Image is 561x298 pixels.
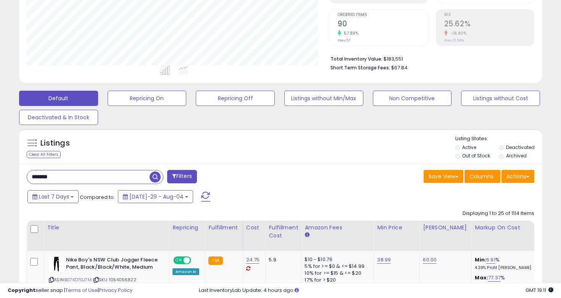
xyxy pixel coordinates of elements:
div: Last InventoryLab Update: 4 hours ago. [199,287,554,294]
div: Displaying 1 to 25 of 1114 items [463,210,534,217]
h2: 25.62% [444,19,534,30]
a: 60.00 [423,256,437,264]
a: 38.99 [377,256,391,264]
p: Listing States: [455,135,542,143]
span: [DATE]-29 - Aug-04 [129,193,184,200]
span: Last 7 Days [39,193,69,200]
small: FBA [208,256,222,265]
div: 10% for >= $15 & <= $20 [305,270,368,277]
div: Clear All Filters [27,151,61,158]
b: Total Inventory Value: [330,56,382,62]
small: Prev: 57 [338,38,350,43]
small: Amazon Fees. [305,232,309,239]
div: [PERSON_NAME] [423,224,468,232]
div: Repricing [172,224,202,232]
div: Amazon Fees [305,224,371,232]
label: Archived [506,152,527,159]
div: Title [47,224,166,232]
div: 5% for >= $0 & <= $14.99 [305,263,368,270]
h5: Listings [40,138,70,149]
li: $183,551 [330,54,529,63]
button: [DATE]-29 - Aug-04 [118,190,193,203]
span: OFF [190,257,202,264]
div: Amazon AI [172,268,199,275]
button: Listings without Min/Max [284,91,363,106]
small: 57.89% [341,30,358,36]
button: Default [19,91,98,106]
b: Short Term Storage Fees: [330,64,390,71]
strong: Copyright [8,287,35,294]
div: 5.9 [269,256,295,263]
a: 77.37 [488,274,501,282]
b: Min: [475,256,486,263]
div: Markup on Cost [475,224,541,232]
a: Terms of Use [65,287,98,294]
button: Last 7 Days [27,190,79,203]
button: Non Competitive [373,91,452,106]
label: Active [462,144,476,151]
p: 4.39% Profit [PERSON_NAME] [475,265,538,271]
div: % [475,256,538,271]
b: Nike Boy's NSW Club Jogger Fleece Pant, Black/Black/White, Medium [66,256,159,272]
b: Max: [475,274,488,281]
button: Deactivated & In Stock [19,110,98,125]
label: Deactivated [506,144,535,151]
span: $67.84 [391,64,408,71]
label: Out of Stock [462,152,490,159]
span: ROI [444,13,534,17]
small: -18.90% [448,30,467,36]
a: 24.75 [246,256,260,264]
div: Fulfillment [208,224,239,232]
div: Cost [246,224,263,232]
button: Repricing Off [196,91,275,106]
button: Listings without Cost [461,91,540,106]
h2: 90 [338,19,427,30]
span: 2025-08-12 19:11 GMT [526,287,553,294]
a: Privacy Policy [99,287,132,294]
button: Repricing On [108,91,187,106]
img: 21ZzA5Jj1rL._SL40_.jpg [49,256,64,272]
button: Columns [464,170,500,183]
div: Min Price [377,224,416,232]
button: Save View [424,170,463,183]
span: ON [174,257,184,264]
div: ASIN: [49,256,163,292]
span: Columns [469,173,493,180]
span: Compared to: [80,194,115,201]
a: 6.91 [486,256,495,264]
div: % [475,274,538,288]
button: Actions [501,170,534,183]
span: Ordered Items [338,13,427,17]
div: seller snap | | [8,287,132,294]
th: The percentage added to the cost of goods (COGS) that forms the calculator for Min & Max prices. [472,221,544,251]
small: Prev: 31.59% [444,38,464,43]
button: Filters [167,170,197,183]
div: Fulfillment Cost [269,224,298,240]
div: $10 - $10.76 [305,256,368,263]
